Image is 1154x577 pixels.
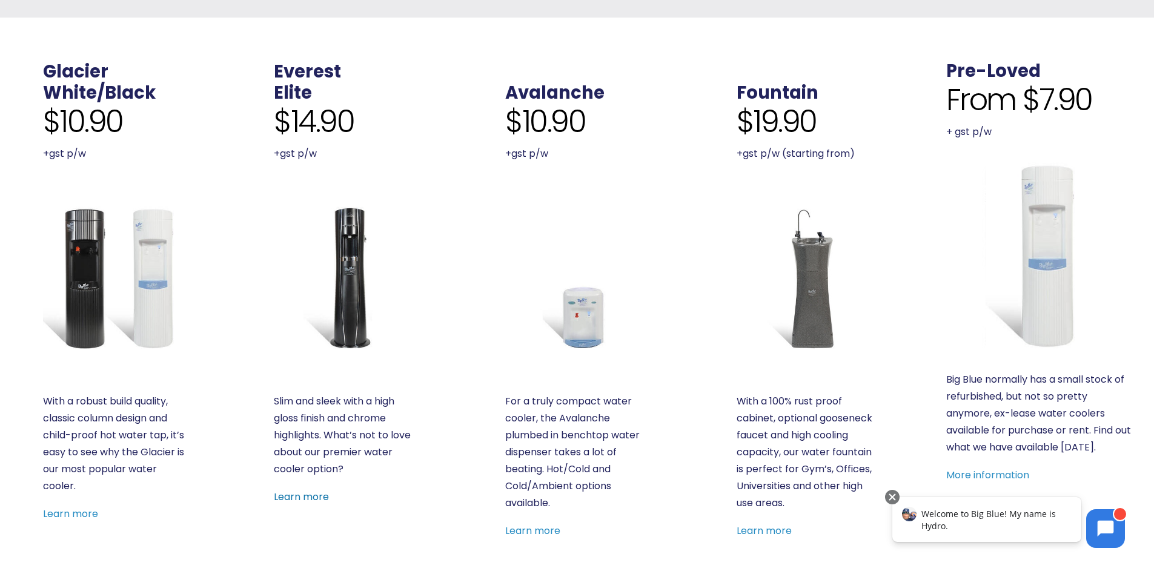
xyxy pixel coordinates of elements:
[274,393,417,478] p: Slim and sleek with a high gloss finish and chrome highlights. What’s not to love about our premi...
[946,59,1041,83] a: Pre-Loved
[274,59,341,84] a: Everest
[737,81,818,105] a: Fountain
[737,59,741,84] span: .
[43,59,108,84] a: Glacier
[43,145,187,162] p: +gst p/w
[505,206,649,349] a: Avalanche
[880,487,1137,560] iframe: Chatbot
[737,104,817,140] span: $19.90
[274,206,417,349] a: Everest Elite
[946,371,1133,456] p: Big Blue normally has a small stock of refurbished, but not so pretty anymore, ex-lease water coo...
[737,393,880,512] p: With a 100% rust proof cabinet, optional gooseneck faucet and high cooling capacity, our water fo...
[43,393,187,495] p: With a robust build quality, classic column design and child-proof hot water tap, it’s easy to se...
[274,81,312,105] a: Elite
[946,38,951,62] span: .
[505,145,649,162] p: +gst p/w
[43,104,123,140] span: $10.90
[274,104,354,140] span: $14.90
[505,393,649,512] p: For a truly compact water cooler, the Avalanche plumbed in benchtop water dispenser takes a lot o...
[737,524,792,538] a: Learn more
[43,81,156,105] a: White/Black
[946,82,1092,118] span: From $7.90
[505,81,605,105] a: Avalanche
[737,206,880,349] a: Fountain
[43,206,187,349] a: Glacier White or Black
[274,490,329,504] a: Learn more
[505,524,560,538] a: Learn more
[946,162,1133,349] a: Refurbished
[43,507,98,521] a: Learn more
[737,145,880,162] p: +gst p/w (starting from)
[946,124,1133,140] p: + gst p/w
[505,59,510,84] span: .
[946,468,1029,482] a: More information
[274,145,417,162] p: +gst p/w
[505,104,585,140] span: $10.90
